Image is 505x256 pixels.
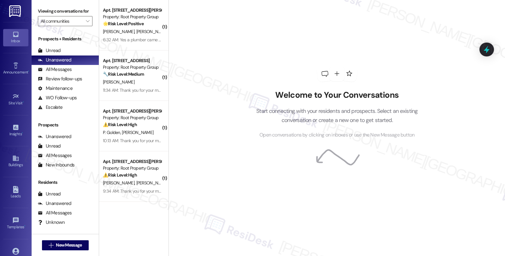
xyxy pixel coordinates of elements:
[38,66,72,73] div: All Messages
[103,71,144,77] strong: 🔧 Risk Level: Medium
[38,210,72,216] div: All Messages
[86,19,89,24] i: 
[22,131,23,135] span: •
[3,184,28,201] a: Leads
[3,215,28,232] a: Templates •
[103,37,307,43] div: 6:32 AM: Yes a plumber came out and fixed our sink the next day. Service was good and problem was...
[28,69,29,73] span: •
[103,7,161,14] div: Apt. [STREET_ADDRESS][PERSON_NAME]
[103,165,161,172] div: Property: Root Property Group
[103,108,161,114] div: Apt. [STREET_ADDRESS][PERSON_NAME]
[136,29,170,34] span: [PERSON_NAME]
[103,57,161,64] div: Apt. [STREET_ADDRESS]
[103,114,161,121] div: Property: Root Property Group
[56,242,82,248] span: New Message
[32,122,99,128] div: Prospects
[136,180,168,186] span: [PERSON_NAME]
[38,104,62,111] div: Escalate
[38,57,71,63] div: Unanswered
[103,79,134,85] span: [PERSON_NAME]
[103,21,144,26] strong: 🌟 Risk Level: Positive
[38,6,92,16] label: Viewing conversations for
[38,200,71,207] div: Unanswered
[3,29,28,46] a: Inbox
[38,76,82,82] div: Review follow-ups
[103,14,161,20] div: Property: Root Property Group
[9,5,22,17] img: ResiDesk Logo
[103,180,136,186] span: [PERSON_NAME]
[103,158,161,165] div: Apt. [STREET_ADDRESS][PERSON_NAME]
[103,87,473,93] div: 11:34 AM: Thank you for your message. Our offices are currently closed, but we will contact you w...
[38,143,61,149] div: Unread
[103,172,137,178] strong: ⚠️ Risk Level: High
[259,131,414,139] span: Open conversations by clicking on inboxes or use the New Message button
[103,122,137,127] strong: ⚠️ Risk Level: High
[42,240,89,250] button: New Message
[41,16,82,26] input: All communities
[103,29,136,34] span: [PERSON_NAME]
[3,122,28,139] a: Insights •
[38,85,73,92] div: Maintenance
[103,130,122,135] span: P. Golden
[247,90,427,100] h2: Welcome to Your Conversations
[122,130,154,135] span: [PERSON_NAME]
[38,219,65,226] div: Unknown
[103,188,473,194] div: 9:34 AM: Thank you for your message. Our offices are currently closed, but we will contact you wh...
[38,95,77,101] div: WO Follow-ups
[38,162,74,168] div: New Inbounds
[38,47,61,54] div: Unread
[247,107,427,125] p: Start connecting with your residents and prospects. Select an existing conversation or create a n...
[103,64,161,71] div: Property: Root Property Group
[38,191,61,197] div: Unread
[3,153,28,170] a: Buildings
[38,152,72,159] div: All Messages
[38,133,71,140] div: Unanswered
[3,91,28,108] a: Site Visit •
[24,224,25,228] span: •
[32,179,99,186] div: Residents
[23,100,24,104] span: •
[49,243,53,248] i: 
[32,36,99,42] div: Prospects + Residents
[103,138,473,143] div: 10:13 AM: Thank you for your message. Our offices are currently closed, but we will contact you w...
